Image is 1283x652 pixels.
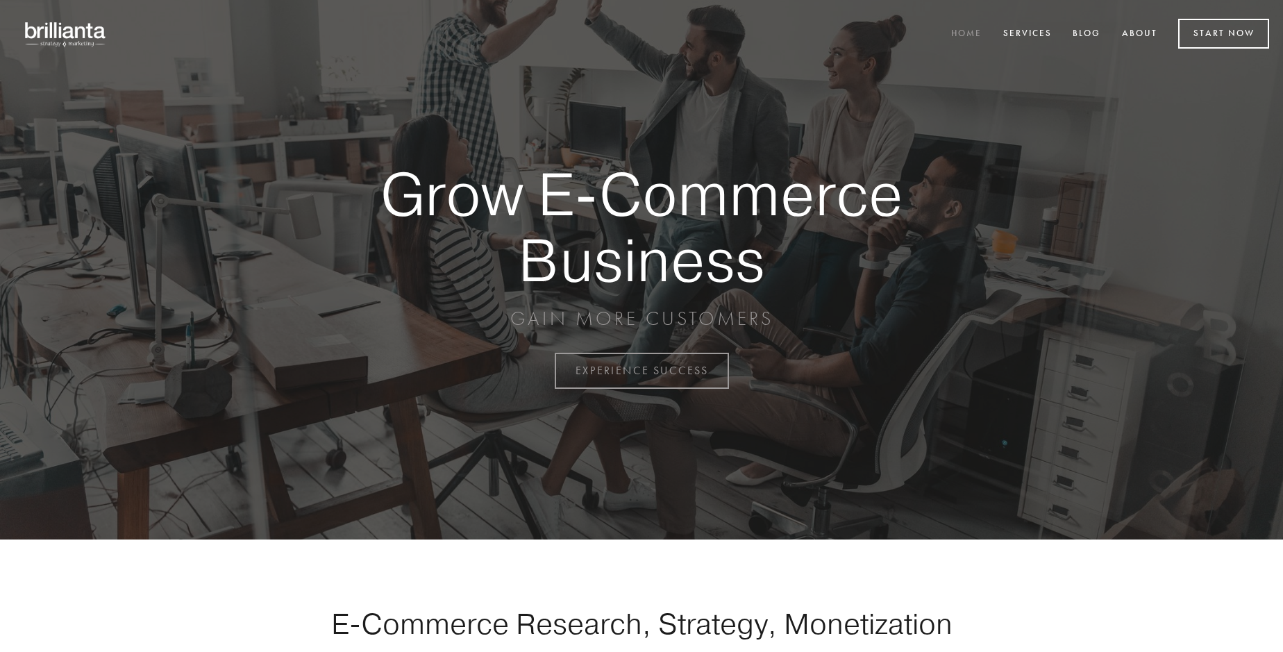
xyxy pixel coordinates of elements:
h1: E-Commerce Research, Strategy, Monetization [287,606,996,641]
img: brillianta - research, strategy, marketing [14,14,118,54]
a: Start Now [1178,19,1269,49]
a: Blog [1064,23,1109,46]
a: About [1113,23,1166,46]
a: Home [942,23,991,46]
strong: Grow E-Commerce Business [332,161,951,292]
a: Services [994,23,1061,46]
a: EXPERIENCE SUCCESS [555,353,729,389]
p: GAIN MORE CUSTOMERS [332,306,951,331]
